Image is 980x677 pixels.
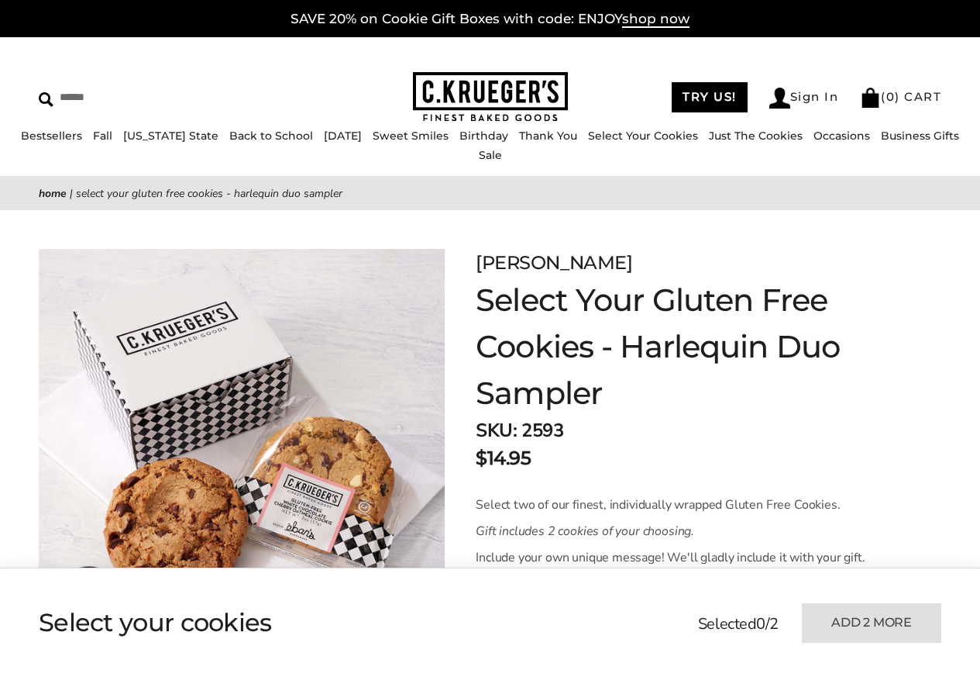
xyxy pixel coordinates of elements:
a: Home [39,186,67,201]
a: [US_STATE] State [123,129,218,143]
img: Select Your Gluten Free Cookies - Harlequin Duo Sampler [39,249,445,655]
span: 2 [769,613,779,634]
p: Select two of our finest, individually wrapped Gluten Free Cookies. [476,496,899,514]
p: Selected / [698,613,779,636]
a: Just The Cookies [709,129,803,143]
a: Fall [93,129,112,143]
em: Gift includes 2 cookies of your choosing. [476,523,694,540]
a: Birthday [459,129,508,143]
span: 0 [886,89,896,104]
a: Select Your Cookies [588,129,698,143]
a: Sweet Smiles [373,129,449,143]
a: Sign In [769,88,839,109]
p: [PERSON_NAME] [476,249,941,277]
a: Bestsellers [21,129,82,143]
a: Thank You [519,129,577,143]
img: Bag [860,88,881,108]
img: C.KRUEGER'S [413,72,568,123]
img: Search [39,92,53,107]
a: Back to School [229,129,313,143]
input: Search [39,85,246,109]
span: 0 [756,613,765,634]
a: TRY US! [672,82,748,112]
span: 2593 [521,418,563,443]
a: Business Gifts [881,129,959,143]
a: Sale [479,148,502,162]
p: Include your own unique message! We'll gladly include it with your gift. [476,548,899,567]
span: Select Your Gluten Free Cookies - Harlequin Duo Sampler [76,186,342,201]
a: [DATE] [324,129,362,143]
h1: Select Your Gluten Free Cookies - Harlequin Duo Sampler [476,277,941,416]
span: | [70,186,73,201]
span: shop now [622,11,689,28]
img: Account [769,88,790,109]
a: SAVE 20% on Cookie Gift Boxes with code: ENJOYshop now [291,11,689,28]
strong: SKU: [476,418,517,443]
p: $14.95 [476,444,531,472]
nav: breadcrumbs [39,185,941,202]
a: Occasions [813,129,870,143]
a: (0) CART [860,89,941,104]
button: Add 2 more [802,603,941,643]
